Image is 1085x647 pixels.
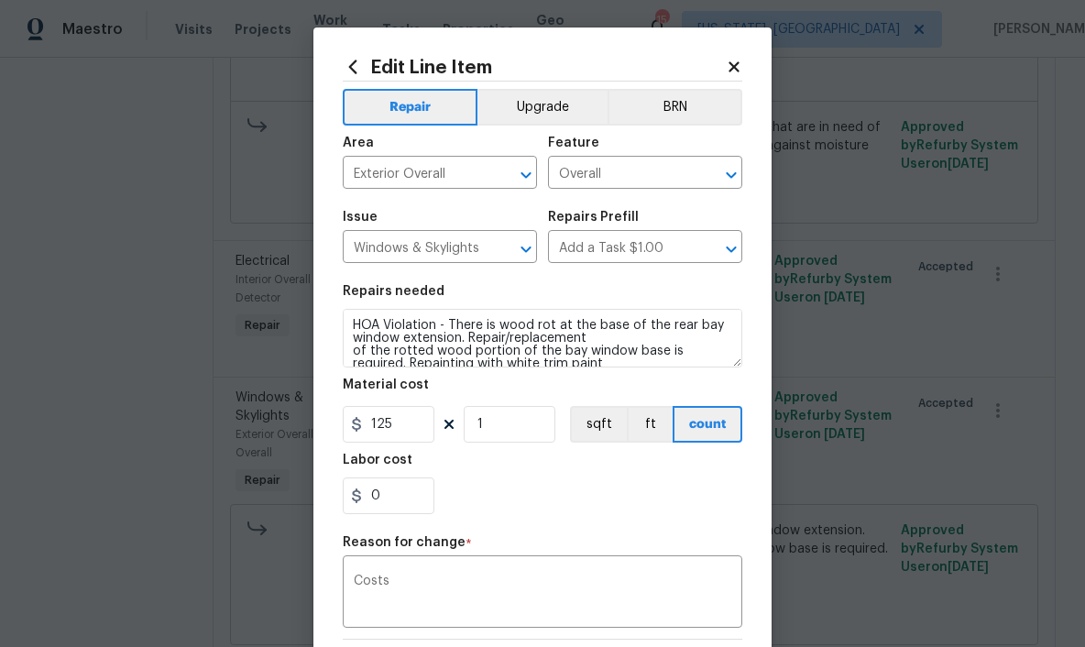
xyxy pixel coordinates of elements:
[343,89,477,126] button: Repair
[343,285,444,298] h5: Repairs needed
[548,211,639,224] h5: Repairs Prefill
[343,454,412,466] h5: Labor cost
[343,57,726,77] h2: Edit Line Item
[627,406,673,443] button: ft
[673,406,742,443] button: count
[608,89,742,126] button: BRN
[343,309,742,367] textarea: HOA Violation - There is wood rot at the base of the rear bay window extension. Repair/replacemen...
[343,211,378,224] h5: Issue
[570,406,627,443] button: sqft
[477,89,608,126] button: Upgrade
[548,137,599,149] h5: Feature
[513,162,539,188] button: Open
[718,236,744,262] button: Open
[513,236,539,262] button: Open
[343,137,374,149] h5: Area
[343,378,429,391] h5: Material cost
[718,162,744,188] button: Open
[354,575,731,613] textarea: Costs
[343,536,466,549] h5: Reason for change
